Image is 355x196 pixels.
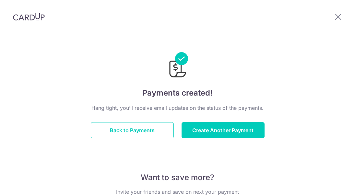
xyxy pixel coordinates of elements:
p: Invite your friends and save on next your payment [91,188,265,196]
h4: Payments created! [91,87,265,99]
img: CardUp [13,13,45,21]
button: Create Another Payment [182,122,265,138]
img: Payments [167,52,188,79]
p: Hang tight, you’ll receive email updates on the status of the payments. [91,104,265,112]
button: Back to Payments [91,122,174,138]
p: Want to save more? [91,172,265,183]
